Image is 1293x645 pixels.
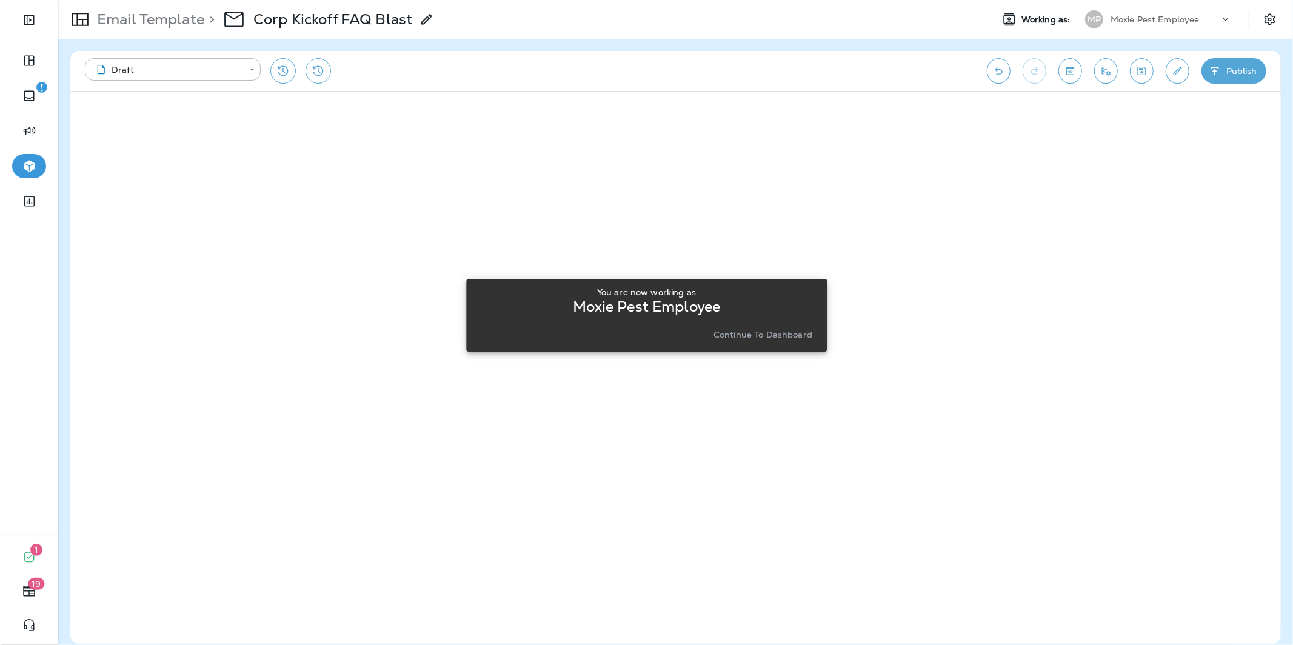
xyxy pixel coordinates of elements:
button: Continue to Dashboard [709,326,817,343]
button: Settings [1259,8,1281,30]
button: View Changelog [306,58,331,84]
button: Toggle preview [1058,58,1082,84]
button: Expand Sidebar [12,8,46,32]
button: Publish [1201,58,1266,84]
p: Email Template [92,10,204,28]
div: Draft [93,64,241,76]
p: You are now working as [597,287,696,297]
button: 1 [12,545,46,569]
button: Send test email [1094,58,1118,84]
p: Corp Kickoff FAQ Blast [253,10,412,28]
button: Restore from previous version [270,58,296,84]
span: Working as: [1021,15,1073,25]
button: Edit details [1166,58,1189,84]
button: Save [1130,58,1154,84]
p: Moxie Pest Employee [1111,15,1200,24]
button: 19 [12,579,46,603]
p: Moxie Pest Employee [573,302,721,312]
p: Continue to Dashboard [713,330,812,339]
p: > [204,10,215,28]
span: 19 [28,578,45,590]
span: 1 [30,544,42,556]
div: MP [1085,10,1103,28]
button: Undo [987,58,1011,84]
